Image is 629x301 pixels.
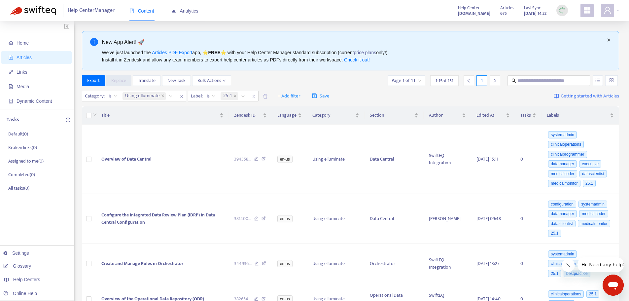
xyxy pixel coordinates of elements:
[233,94,237,98] span: close
[277,156,293,163] span: en-us
[125,92,160,100] span: Using elluminate
[476,215,501,222] span: [DATE] 09:48
[109,91,118,101] span: is
[273,91,305,101] button: + Add filter
[17,69,27,75] span: Links
[458,4,480,12] span: Help Center
[221,92,238,100] span: 25.1
[500,4,514,12] span: Articles
[9,55,13,60] span: account-book
[17,55,32,60] span: Articles
[102,38,605,46] div: New App Alert! 🚀
[101,112,218,119] span: Title
[548,131,577,138] span: systemadmin
[500,10,507,17] strong: 675
[583,180,596,187] span: 25.1
[10,6,56,15] img: Swifteq
[122,92,166,100] span: Using elluminate
[471,106,515,125] th: Edited At
[558,6,566,15] img: sync_loading.0b5143dde30e3a21642e.gif
[234,260,252,267] span: 344936 ...
[82,91,106,101] span: Category :
[208,50,220,55] b: FREE
[307,125,365,194] td: Using elluminate
[515,194,542,244] td: 0
[66,118,70,122] span: plus-circle
[87,77,100,84] span: Export
[17,98,52,104] span: Dynamic Content
[307,244,365,284] td: Using elluminate
[13,277,40,282] span: Help Centers
[152,50,192,55] a: Articles PDF Export
[277,112,297,119] span: Language
[424,106,471,125] th: Author
[604,6,612,14] span: user
[102,49,605,63] div: We've just launched the app, ⭐ ⭐️ with your Help Center Manager standard subscription (current on...
[171,8,198,14] span: Analytics
[578,201,607,208] span: systemadmin
[82,75,105,86] button: Export
[277,215,293,222] span: en-us
[365,244,424,284] td: Orchestrator
[511,78,516,83] span: search
[307,106,365,125] th: Category
[188,91,204,101] span: Label :
[579,160,601,168] span: executive
[467,78,471,83] span: left
[577,257,624,272] iframe: Message from company
[9,84,13,89] span: file-image
[177,93,186,100] span: close
[548,220,576,227] span: datascientist
[9,41,13,45] span: home
[365,106,424,125] th: Section
[8,171,35,178] p: Completed ( 0 )
[344,57,370,62] a: Check it out!
[424,125,471,194] td: SwiftEQ Integration
[8,131,28,137] p: Default ( 0 )
[229,106,272,125] th: Zendesk ID
[101,211,215,226] span: Configure the Integrated Data Review Plan (IDRP) in Data Central Configuration
[476,112,505,119] span: Edited At
[312,93,317,98] span: save
[578,220,610,227] span: medicalmonitor
[234,112,262,119] span: Zendesk ID
[197,77,226,84] span: Bulk Actions
[548,260,587,267] span: clinicalprogrammer
[312,92,330,100] span: Save
[520,112,531,119] span: Tasks
[547,112,609,119] span: Labels
[476,75,487,86] div: 1
[607,38,611,42] button: close
[524,4,541,12] span: Last Sync
[548,141,584,148] span: clinicaloperations
[586,290,599,298] span: 25.1
[593,75,603,86] button: unordered-list
[515,125,542,194] td: 0
[171,9,176,13] span: area-chart
[554,91,619,101] a: Getting started with Articles
[458,10,490,17] strong: [DOMAIN_NAME]
[603,275,624,296] iframe: Button to launch messaging window
[234,215,251,222] span: 381400 ...
[101,260,183,267] span: Create and Manage Rules in Orchestrator
[272,106,307,125] th: Language
[548,170,577,177] span: medicalcoder
[476,260,500,267] span: [DATE] 13:27
[277,260,293,267] span: en-us
[370,112,413,119] span: Section
[424,244,471,284] td: SwiftEQ Integration
[312,112,354,119] span: Category
[9,99,13,103] span: container
[167,77,186,84] span: New Task
[90,38,98,46] span: info-circle
[548,210,577,217] span: datamanager
[515,244,542,284] td: 0
[562,259,575,272] iframe: Close message
[583,6,591,14] span: appstore
[365,125,424,194] td: Data Central
[129,9,134,13] span: book
[8,158,44,165] p: Assigned to me ( 0 )
[223,79,226,82] span: down
[8,144,37,151] p: Broken links ( 0 )
[3,250,29,256] a: Settings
